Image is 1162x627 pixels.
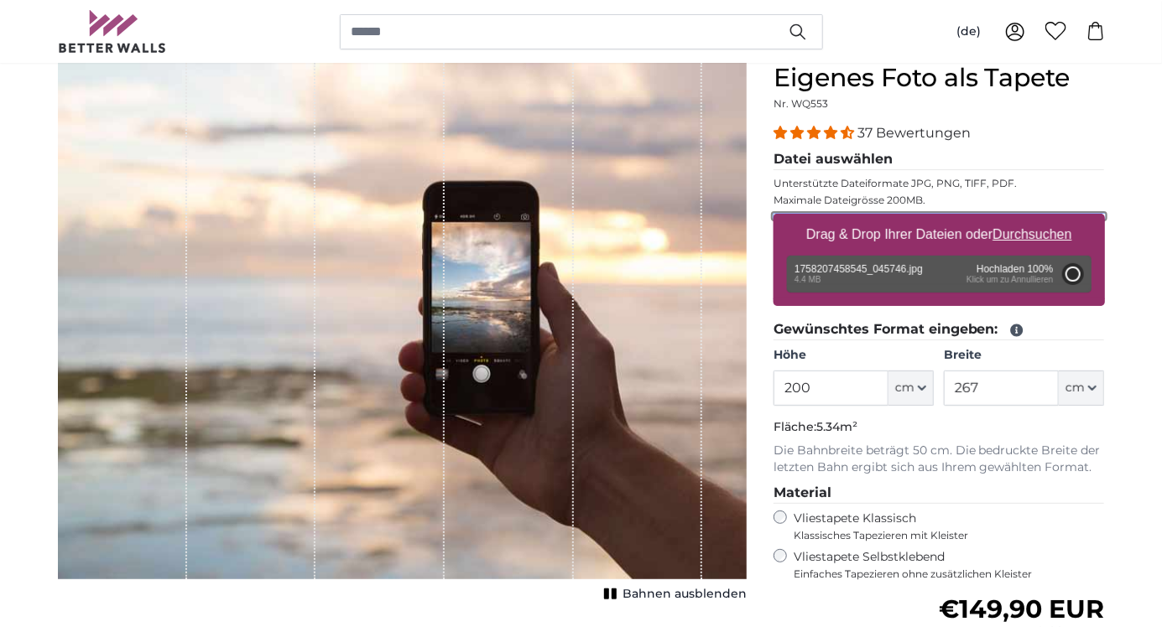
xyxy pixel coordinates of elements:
p: Unterstützte Dateiformate JPG, PNG, TIFF, PDF. [774,177,1105,190]
legend: Material [774,483,1105,504]
label: Breite [944,347,1104,364]
button: cm [888,370,934,406]
legend: Datei auswählen [774,149,1105,170]
p: Fläche: [774,419,1105,436]
label: Höhe [774,347,934,364]
span: cm [895,380,914,396]
h1: Eigenes Foto als Tapete [774,63,1105,93]
u: Durchsuchen [993,227,1071,241]
legend: Gewünschtes Format eingeben: [774,319,1105,340]
p: Die Bahnbreite beträgt 50 cm. Die bedruckte Breite der letzten Bahn ergibt sich aus Ihrem gewählt... [774,443,1105,476]
label: Vliestapete Klassisch [794,510,1091,542]
span: Einfaches Tapezieren ohne zusätzlichen Kleister [794,567,1105,581]
div: 1 of 1 [58,63,747,606]
button: (de) [944,17,995,47]
span: 37 Bewertungen [857,125,971,141]
label: Vliestapete Selbstklebend [794,549,1105,581]
p: Maximale Dateigrösse 200MB. [774,194,1105,207]
button: Bahnen ausblenden [599,583,747,606]
span: Bahnen ausblenden [623,586,747,603]
span: 4.32 stars [774,125,857,141]
label: Drag & Drop Ihrer Dateien oder [800,218,1079,251]
button: cm [1059,370,1104,406]
span: Nr. WQ553 [774,97,828,110]
img: Betterwalls [58,10,167,53]
span: 5.34m² [816,419,857,434]
span: €149,90 EUR [939,593,1104,624]
span: Klassisches Tapezieren mit Kleister [794,529,1091,542]
span: cm [1066,380,1085,396]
